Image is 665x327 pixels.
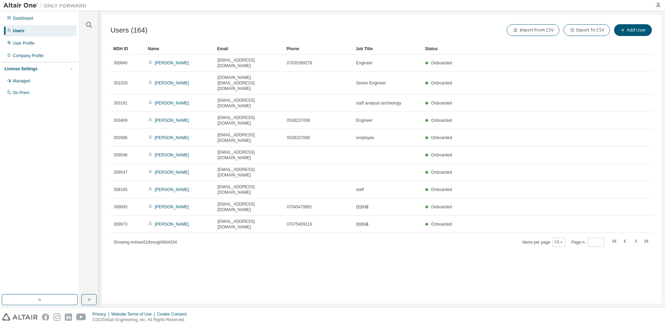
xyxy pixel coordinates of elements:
[287,135,310,140] span: 0538237008
[218,57,281,69] span: [EMAIL_ADDRESS][DOMAIN_NAME]
[155,81,189,85] a: [PERSON_NAME]
[218,115,281,126] span: [EMAIL_ADDRESS][DOMAIN_NAME]
[114,80,127,86] span: 301029
[155,61,189,65] a: [PERSON_NAME]
[13,40,35,46] div: User Profile
[155,205,189,209] a: [PERSON_NAME]
[114,118,127,123] span: 303409
[431,187,452,192] span: Onboarded
[287,118,310,123] span: 0538237008
[155,170,189,175] a: [PERSON_NAME]
[571,238,604,247] span: Page n.
[148,43,212,54] div: Name
[431,81,452,85] span: Onboarded
[431,170,452,175] span: Onboarded
[114,240,177,245] span: Showing entries 51 through 60 of 164
[114,187,127,192] span: 308165
[356,221,369,227] span: 技師補
[53,314,61,321] img: instagram.svg
[114,152,127,158] span: 309546
[3,2,90,9] img: Altair One
[114,204,127,210] span: 309093
[110,26,148,34] span: Users (164)
[114,221,127,227] span: 309973
[217,43,281,54] div: Email
[92,317,191,323] p: © 2025 Altair Engineering, Inc. All Rights Reserved.
[65,314,72,321] img: linkedin.svg
[5,66,37,72] div: License Settings
[13,28,24,34] div: Users
[155,118,189,123] a: [PERSON_NAME]
[287,60,312,66] span: 07035399278
[218,132,281,143] span: [EMAIL_ADDRESS][DOMAIN_NAME]
[13,16,33,21] div: Dashboard
[286,43,350,54] div: Phone
[114,100,127,106] span: 303161
[114,60,127,66] span: 300840
[13,53,44,58] div: Company Profile
[157,311,190,317] div: Cookie Consent
[13,90,29,96] div: On Prem
[431,153,452,157] span: Onboarded
[431,135,452,140] span: Onboarded
[287,204,312,210] span: 07045479991
[507,24,559,36] button: Import From CSV
[218,167,281,178] span: [EMAIL_ADDRESS][DOMAIN_NAME]
[218,98,281,109] span: [EMAIL_ADDRESS][DOMAIN_NAME]
[356,80,386,86] span: Senior Engineer
[114,135,127,140] span: 303586
[218,184,281,195] span: [EMAIL_ADDRESS][DOMAIN_NAME]
[356,43,419,54] div: Job Title
[155,153,189,157] a: [PERSON_NAME]
[76,314,86,321] img: youtube.svg
[113,43,142,54] div: MDH ID
[218,75,281,91] span: [DOMAIN_NAME][EMAIL_ADDRESS][DOMAIN_NAME]
[431,222,452,227] span: Onboarded
[92,311,111,317] div: Privacy
[114,170,127,175] span: 309547
[564,24,610,36] button: Export To CSV
[431,205,452,209] span: Onboarded
[218,201,281,212] span: [EMAIL_ADDRESS][DOMAIN_NAME]
[356,187,364,192] span: staff
[42,314,49,321] img: facebook.svg
[155,135,189,140] a: [PERSON_NAME]
[356,135,374,140] span: employee
[155,101,189,106] a: [PERSON_NAME]
[287,221,312,227] span: 07075409119
[218,219,281,230] span: [EMAIL_ADDRESS][DOMAIN_NAME]
[356,60,373,66] span: Engineer
[356,204,369,210] span: 技師補
[431,61,452,65] span: Onboarded
[614,24,652,36] button: Add User
[155,187,189,192] a: [PERSON_NAME]
[425,43,617,54] div: Status
[431,101,452,106] span: Onboarded
[218,149,281,161] span: [EMAIL_ADDRESS][DOMAIN_NAME]
[356,118,373,123] span: Engineer
[356,100,401,106] span: staff analysis technology
[111,311,157,317] div: Website Terms of Use
[155,222,189,227] a: [PERSON_NAME]
[13,78,30,84] div: Managed
[554,239,564,245] button: 10
[431,118,452,123] span: Onboarded
[2,314,38,321] img: altair_logo.svg
[523,238,565,247] span: Items per page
